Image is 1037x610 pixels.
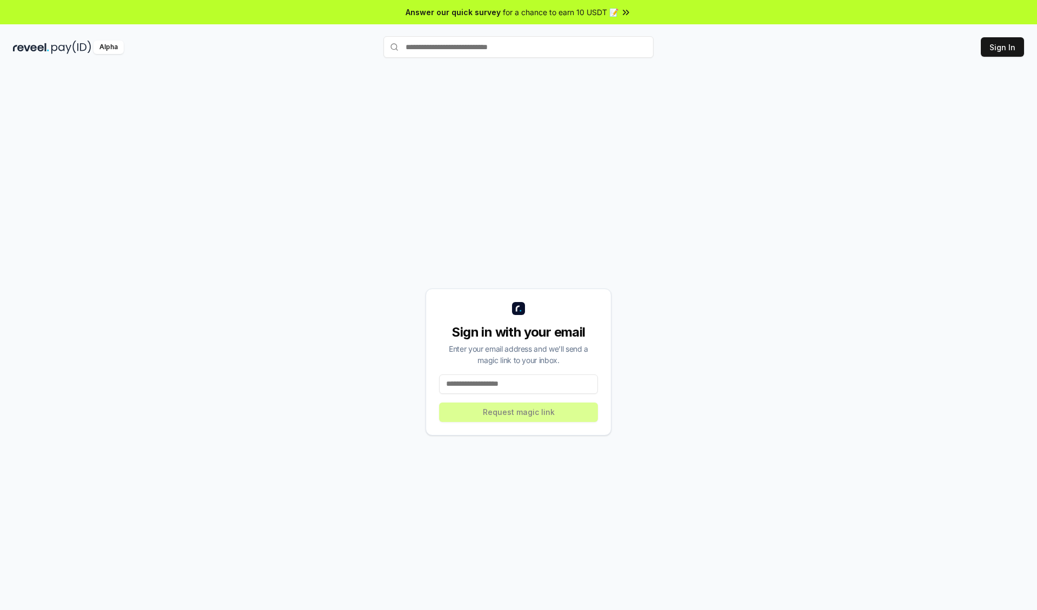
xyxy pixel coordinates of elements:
img: logo_small [512,302,525,315]
span: for a chance to earn 10 USDT 📝 [503,6,618,18]
div: Alpha [93,41,124,54]
div: Sign in with your email [439,324,598,341]
img: pay_id [51,41,91,54]
div: Enter your email address and we’ll send a magic link to your inbox. [439,343,598,366]
img: reveel_dark [13,41,49,54]
button: Sign In [981,37,1024,57]
span: Answer our quick survey [406,6,501,18]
